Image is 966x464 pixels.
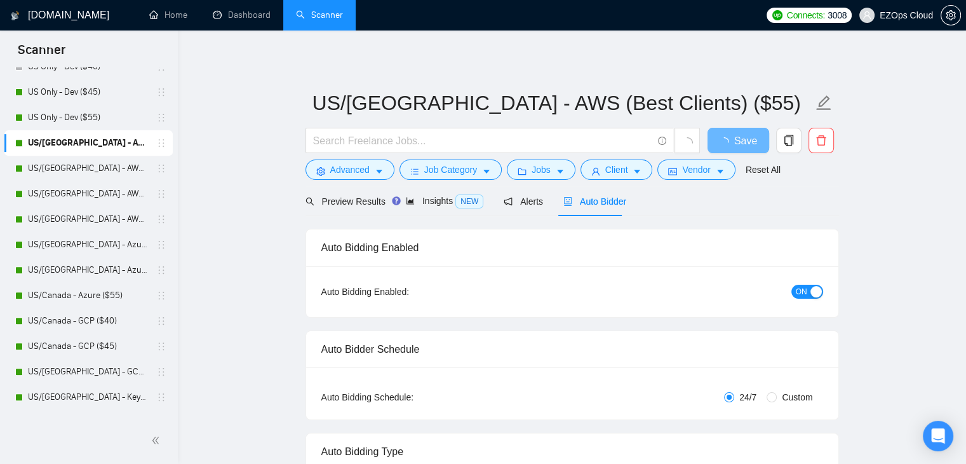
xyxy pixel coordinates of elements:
[156,163,166,174] span: holder
[719,137,734,147] span: loading
[734,390,761,404] span: 24/7
[28,385,149,410] a: US/[GEOGRAPHIC_DATA] - Keywords ($40)
[28,283,149,308] a: US/Canada - Azure ($55)
[777,135,801,146] span: copy
[815,95,832,111] span: edit
[156,341,166,351] span: holder
[681,137,693,149] span: loading
[507,160,575,180] button: folderJobscaret-down
[668,167,677,176] span: idcard
[316,167,325,176] span: setting
[28,308,149,334] a: US/Canada - GCP ($40)
[151,434,164,447] span: double-left
[716,167,725,176] span: caret-down
[399,160,502,180] button: barsJob Categorycaret-down
[28,181,149,207] a: US/[GEOGRAPHIC_DATA] - AWS ($45)
[28,334,149,359] a: US/Canada - GCP ($45)
[28,105,149,130] a: US Only - Dev ($55)
[305,197,314,206] span: search
[941,10,960,20] span: setting
[809,135,833,146] span: delete
[633,167,641,176] span: caret-down
[321,390,488,404] div: Auto Bidding Schedule:
[313,133,652,149] input: Search Freelance Jobs...
[156,138,166,148] span: holder
[657,160,735,180] button: idcardVendorcaret-down
[923,421,953,451] div: Open Intercom Messenger
[156,392,166,402] span: holder
[28,207,149,232] a: US/[GEOGRAPHIC_DATA] - AWS ($55)
[746,163,781,177] a: Reset All
[563,196,626,207] span: Auto Bidder
[28,410,149,435] a: US/[GEOGRAPHIC_DATA] - Keywords ($45)
[532,163,551,177] span: Jobs
[156,265,166,275] span: holder
[828,8,847,22] span: 3008
[156,113,166,123] span: holder
[156,240,166,250] span: holder
[312,87,813,119] input: Scanner name...
[504,196,543,207] span: Alerts
[28,130,149,156] a: US/[GEOGRAPHIC_DATA] - AWS (Best Clients) ($55)
[796,285,807,299] span: ON
[808,128,834,153] button: delete
[330,163,370,177] span: Advanced
[156,87,166,97] span: holder
[658,137,666,145] span: info-circle
[591,167,600,176] span: user
[28,79,149,105] a: US Only - Dev ($45)
[8,41,76,67] span: Scanner
[213,10,271,20] a: dashboardDashboard
[410,167,419,176] span: bars
[563,197,572,206] span: robot
[518,167,527,176] span: folder
[734,133,757,149] span: Save
[406,196,415,205] span: area-chart
[28,232,149,257] a: US/[GEOGRAPHIC_DATA] - Azure ($40)
[321,285,488,299] div: Auto Bidding Enabled:
[772,10,782,20] img: upwork-logo.png
[321,331,823,367] div: Auto Bidder Schedule
[504,197,513,206] span: notification
[305,160,394,180] button: settingAdvancedcaret-down
[406,196,483,206] span: Insights
[605,163,628,177] span: Client
[156,316,166,326] span: holder
[156,214,166,224] span: holder
[296,10,343,20] a: searchScanner
[556,167,565,176] span: caret-down
[156,367,166,377] span: holder
[391,195,402,207] div: Tooltip anchor
[156,189,166,199] span: holder
[149,10,187,20] a: homeHome
[941,10,961,20] a: setting
[455,194,483,208] span: NEW
[787,8,825,22] span: Connects:
[375,167,384,176] span: caret-down
[28,257,149,283] a: US/[GEOGRAPHIC_DATA] - Azure ($45)
[28,156,149,181] a: US/[GEOGRAPHIC_DATA] - AWS ($40)
[580,160,653,180] button: userClientcaret-down
[862,11,871,20] span: user
[682,163,710,177] span: Vendor
[156,290,166,301] span: holder
[777,390,817,404] span: Custom
[305,196,386,207] span: Preview Results
[321,229,823,266] div: Auto Bidding Enabled
[708,128,769,153] button: Save
[424,163,477,177] span: Job Category
[28,359,149,385] a: US/[GEOGRAPHIC_DATA] - GCP ($55)
[776,128,802,153] button: copy
[11,6,20,26] img: logo
[941,5,961,25] button: setting
[482,167,491,176] span: caret-down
